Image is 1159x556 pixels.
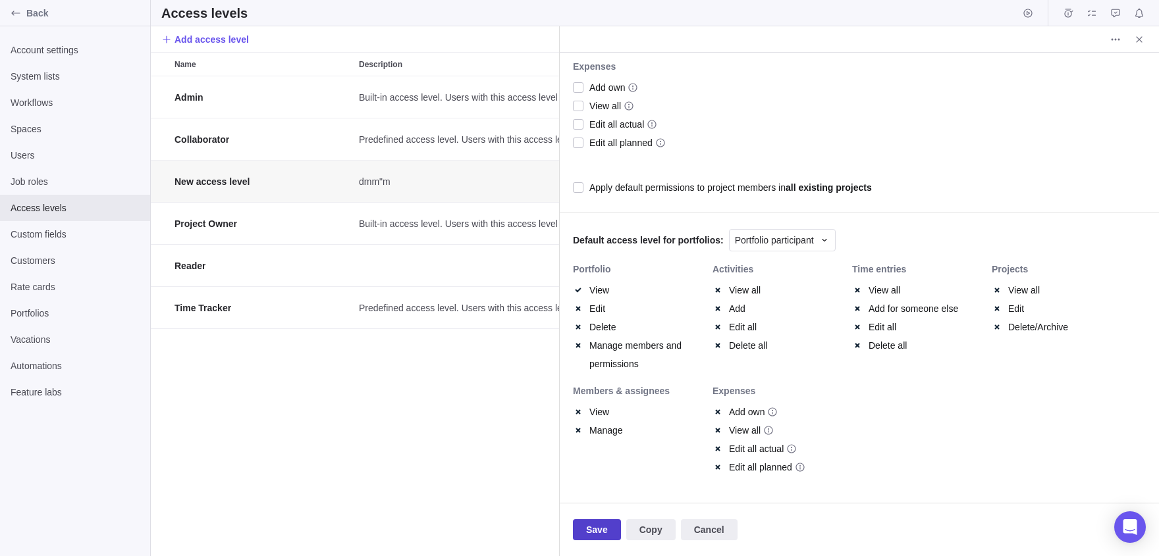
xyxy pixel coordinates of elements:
span: View [583,403,620,421]
svg: info-description [795,462,805,472]
span: Edit all actual [723,440,784,458]
span: Add own [583,78,625,97]
span: View all [583,97,621,115]
span: Manage members and permissions [583,336,706,373]
div: Description [354,161,749,203]
div: Built-in access level. Users with this access level can create new projects with full access to t... [354,203,749,244]
span: Feature labs [11,386,140,399]
span: Portfolio participant [735,234,814,247]
div: Members & assignees [573,386,706,397]
span: Delete [583,318,626,336]
div: grid [151,76,559,556]
span: View all [863,281,911,299]
span: Description [359,58,402,71]
div: dmm"m [354,161,749,202]
div: Time entries [852,265,985,276]
span: Edit all [863,318,907,336]
span: Notifications [1130,4,1148,22]
span: Approval requests [1106,4,1125,22]
span: Edit all planned [723,458,792,476]
span: Access levels [11,201,140,215]
span: Add for someone else [863,299,969,318]
span: Custom fields [11,228,140,241]
div: Apply default permissions to project members in all existing projects [573,178,1146,197]
span: Automations [11,359,140,372]
span: Delete all [723,336,778,355]
div: Name [169,118,354,161]
span: View all [723,421,761,440]
div: Edit all actual [573,115,706,134]
span: Delete/Archive [1002,318,1079,336]
span: My assignments [1083,4,1101,22]
span: Cancel [681,519,738,540]
span: Edit [1002,299,1035,318]
span: Edit all [723,318,767,336]
span: Spaces [11,122,140,136]
span: Start timer [1019,4,1037,22]
a: Time logs [1059,10,1077,20]
span: Save [586,522,608,538]
svg: info-description [647,119,657,130]
span: Add access level [175,33,249,46]
a: Approval requests [1106,10,1125,20]
span: Time Tracker [175,301,231,315]
div: Admin [169,76,354,118]
span: Workflows [11,96,140,109]
span: Name [175,58,196,71]
span: Portfolios [11,307,140,320]
span: Back [26,7,145,20]
span: Admin [175,91,203,104]
div: Built-in access level. Users with this access level have full access to all projects and system s... [354,76,749,118]
span: View [583,281,620,299]
div: Description [354,245,749,287]
div: Expenses [573,62,706,73]
span: Customers [11,254,140,267]
span: Copy [639,522,662,538]
div: Description [354,287,749,329]
div: Predefined access level. Users with this access level can access/view own activities and edit own... [354,287,749,328]
div: Description [354,76,749,118]
div: Name [169,53,354,76]
span: Cancel [694,522,724,538]
span: Copy [626,519,676,540]
span: View all [1002,281,1050,299]
div: Description [354,118,749,161]
div: Edit all planned [573,134,706,152]
div: New access level [169,161,354,202]
div: Name [169,161,354,203]
div: Name [169,287,354,329]
span: Project Owner [175,217,237,230]
div: Expenses [713,386,846,397]
span: More actions [1106,30,1125,49]
svg: info-description [628,82,638,93]
span: Edit [583,299,616,318]
span: Predefined access level. Users with this access level can create new activities and edit own assi... [359,133,749,146]
span: Close [1130,30,1148,49]
span: dmm"m [359,175,391,188]
span: Delete all [863,336,917,355]
svg: info-description [763,425,774,436]
a: My assignments [1083,10,1101,20]
div: Name [169,203,354,245]
div: View all [573,97,706,115]
span: New access level [175,175,250,188]
span: Add own [723,403,765,421]
span: Rate cards [11,280,140,293]
div: Name [169,245,354,287]
a: Notifications [1130,10,1148,20]
span: Predefined access level. Users with this access level can access/view own activities and edit own... [359,301,749,315]
svg: info-description [624,101,634,111]
svg: info-description [767,407,778,417]
div: Time Tracker [169,287,354,328]
div: Default access level for portfolios: [573,229,1146,251]
div: Add own [573,78,706,97]
span: System lists [11,70,140,83]
h2: Access levels [161,4,248,22]
span: Save [573,519,621,540]
span: Time logs [1059,4,1077,22]
b: all existing projects [786,182,872,193]
span: Manage [583,421,633,440]
span: Collaborator [175,133,229,146]
div: Predefined access level. Users with this access level can create new activities and edit own assi... [354,118,749,160]
div: Name [169,76,354,118]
